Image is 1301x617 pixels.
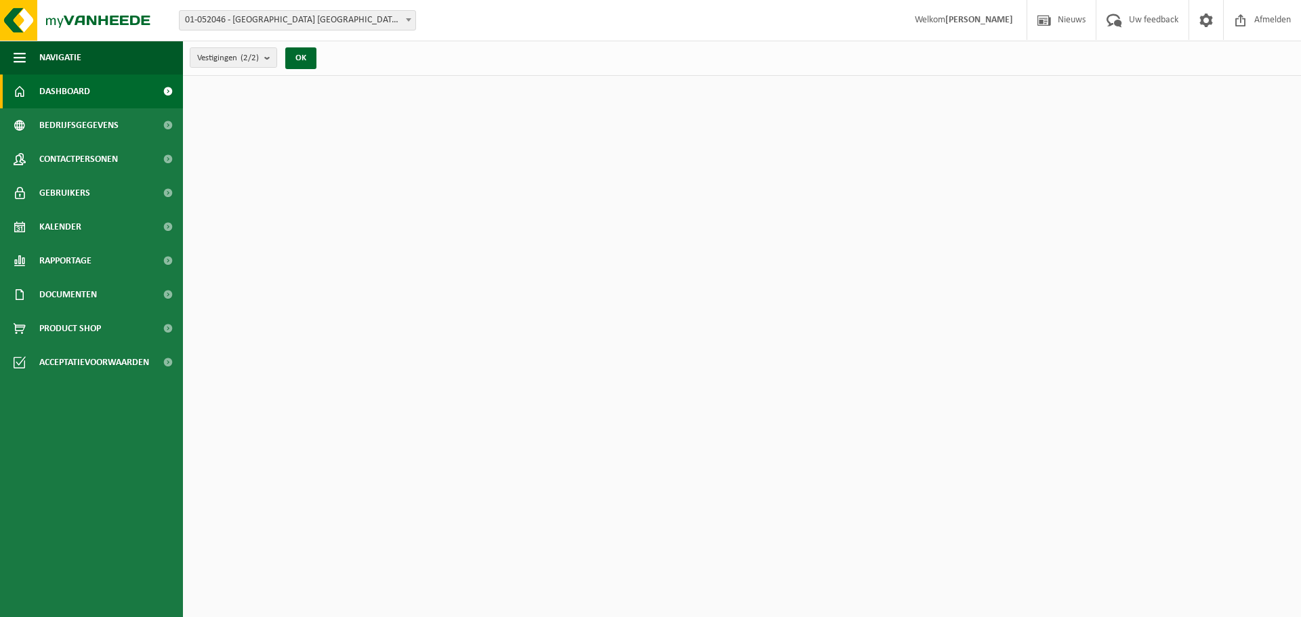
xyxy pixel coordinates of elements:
[179,10,416,30] span: 01-052046 - SAINT-GOBAIN ADFORS BELGIUM - BUGGENHOUT
[180,11,415,30] span: 01-052046 - SAINT-GOBAIN ADFORS BELGIUM - BUGGENHOUT
[39,278,97,312] span: Documenten
[39,75,90,108] span: Dashboard
[39,312,101,345] span: Product Shop
[39,41,81,75] span: Navigatie
[39,345,149,379] span: Acceptatievoorwaarden
[39,142,118,176] span: Contactpersonen
[197,48,259,68] span: Vestigingen
[945,15,1013,25] strong: [PERSON_NAME]
[39,176,90,210] span: Gebruikers
[39,244,91,278] span: Rapportage
[285,47,316,69] button: OK
[241,54,259,62] count: (2/2)
[39,108,119,142] span: Bedrijfsgegevens
[190,47,277,68] button: Vestigingen(2/2)
[39,210,81,244] span: Kalender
